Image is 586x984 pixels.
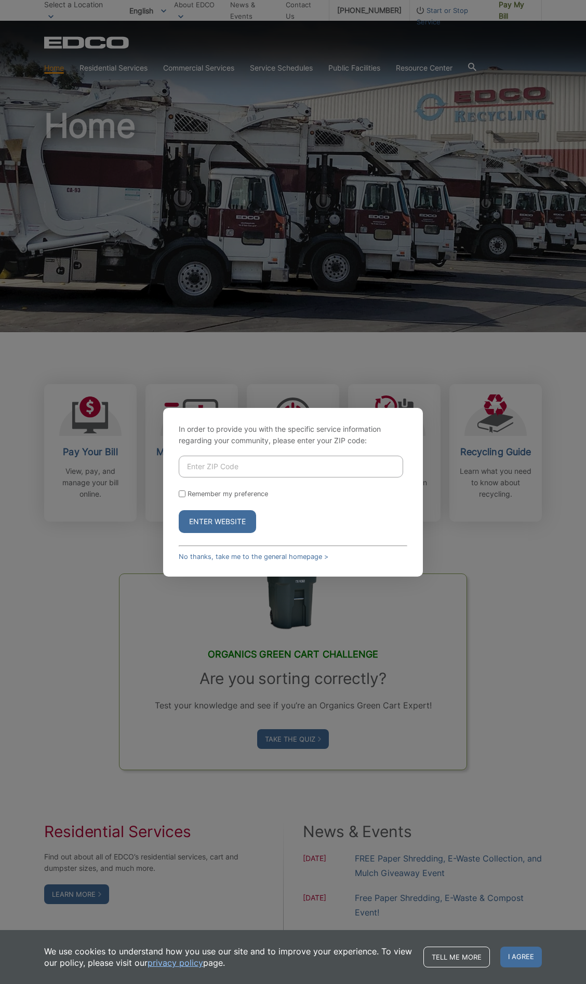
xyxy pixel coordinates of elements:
[188,490,268,498] label: Remember my preference
[179,510,256,533] button: Enter Website
[179,456,403,477] input: Enter ZIP Code
[179,553,328,561] a: No thanks, take me to the general homepage >
[179,423,407,446] p: In order to provide you with the specific service information regarding your community, please en...
[423,947,490,967] a: Tell me more
[44,946,413,968] p: We use cookies to understand how you use our site and to improve your experience. To view our pol...
[500,947,542,967] span: I agree
[148,957,203,968] a: privacy policy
